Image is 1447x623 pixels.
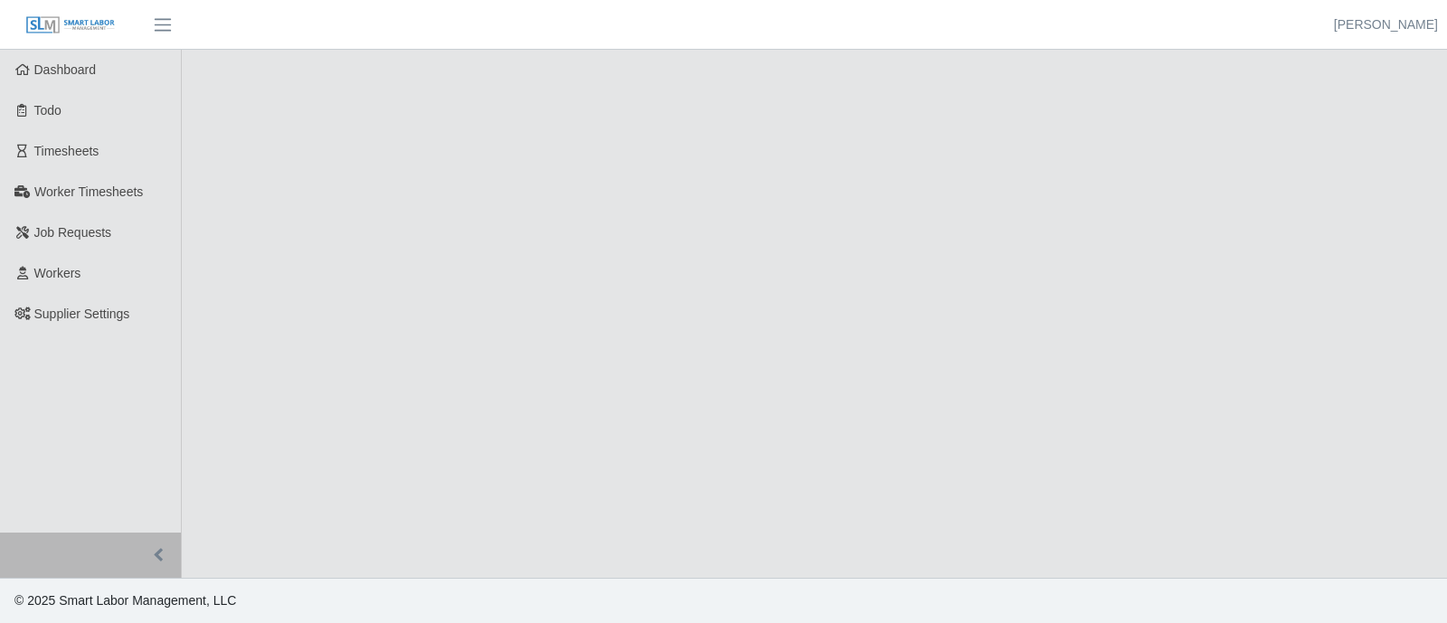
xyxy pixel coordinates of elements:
span: © 2025 Smart Labor Management, LLC [14,593,236,608]
span: Worker Timesheets [34,184,143,199]
span: Dashboard [34,62,97,77]
span: Todo [34,103,61,118]
span: Workers [34,266,81,280]
span: Supplier Settings [34,307,130,321]
a: [PERSON_NAME] [1334,15,1438,34]
span: Job Requests [34,225,112,240]
img: SLM Logo [25,15,116,35]
span: Timesheets [34,144,99,158]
